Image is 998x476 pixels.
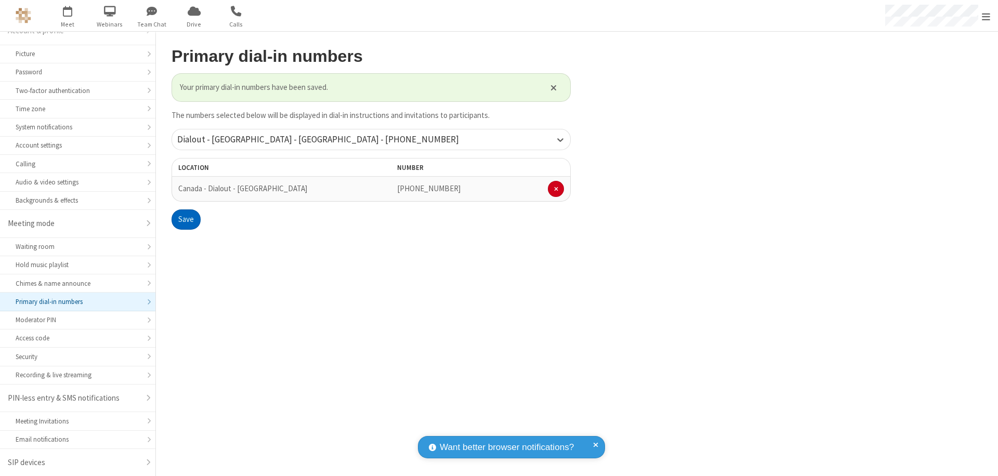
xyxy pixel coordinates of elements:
div: Recording & live streaming [16,370,140,380]
span: Drive [175,20,214,29]
div: Access code [16,333,140,343]
div: Time zone [16,104,140,114]
span: Want better browser notifications? [440,441,574,454]
div: Password [16,67,140,77]
span: Webinars [90,20,129,29]
div: Chimes & name announce [16,279,140,288]
div: PIN-less entry & SMS notifications [8,392,140,404]
div: Meeting mode [8,218,140,230]
span: Calls [217,20,256,29]
div: System notifications [16,122,140,132]
button: Save [172,209,201,230]
div: Two-factor authentication [16,86,140,96]
div: Backgrounds & effects [16,195,140,205]
h2: Primary dial-in numbers [172,47,571,65]
div: Moderator PIN [16,315,140,325]
div: Waiting room [16,242,140,252]
div: Hold music playlist [16,260,140,270]
span: Your primary dial-in numbers have been saved. [180,82,537,94]
div: Meeting Invitations [16,416,140,426]
div: Picture [16,49,140,59]
div: Email notifications [16,434,140,444]
span: Dialout - [GEOGRAPHIC_DATA] - [GEOGRAPHIC_DATA] - [PHONE_NUMBER] [177,134,459,145]
div: Calling [16,159,140,169]
img: QA Selenium DO NOT DELETE OR CHANGE [16,8,31,23]
button: Close alert [545,80,562,95]
div: Audio & video settings [16,177,140,187]
p: The numbers selected below will be displayed in dial-in instructions and invitations to participa... [172,110,571,122]
div: SIP devices [8,457,140,469]
div: Account settings [16,140,140,150]
td: Canada - Dialout - [GEOGRAPHIC_DATA] [172,177,331,201]
th: Number [391,158,571,177]
div: Security [16,352,140,362]
span: Meet [48,20,87,29]
div: Primary dial-in numbers [16,297,140,307]
th: Location [172,158,331,177]
span: [PHONE_NUMBER] [397,183,461,193]
span: Team Chat [133,20,172,29]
